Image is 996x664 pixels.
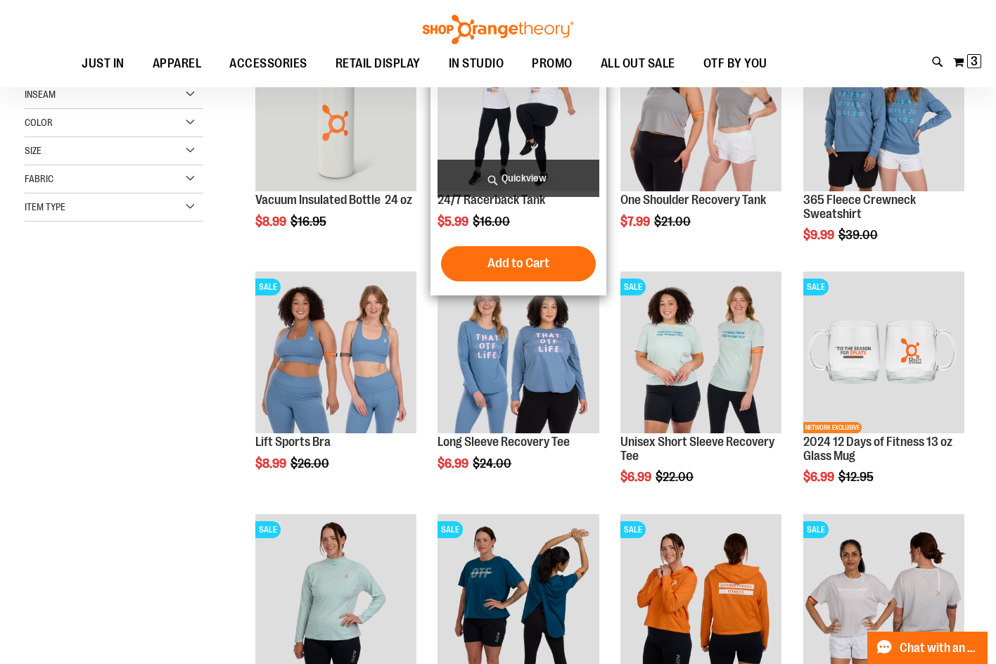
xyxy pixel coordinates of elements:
a: Lift Sports Bra [255,435,331,449]
span: $7.99 [620,215,652,229]
img: 365 Fleece Crewneck Sweatshirt [803,30,964,191]
span: $8.99 [255,456,288,471]
a: Main image of 2024 12 Days of Fitness 13 oz Glass MugSALENETWORK EXCLUSIVE [803,272,964,435]
span: SALE [438,521,463,538]
span: Size [25,145,41,156]
span: $24.00 [473,456,513,471]
a: 24/7 Racerback TankSALE [438,30,599,193]
img: 24/7 Racerback Tank [438,30,599,191]
a: Vacuum Insulated Bottle 24 ozSALE [255,30,416,193]
span: APPAREL [153,48,202,79]
span: ACCESSORIES [229,48,307,79]
a: Main of 2024 AUGUST Unisex Short Sleeve Recovery TeeSALE [620,272,781,435]
img: Shop Orangetheory [421,15,575,44]
a: Main view of One Shoulder Recovery TankSALE [620,30,781,193]
span: PROMO [532,48,573,79]
span: Inseam [25,89,56,100]
span: $16.00 [473,215,512,229]
span: Chat with an Expert [900,641,979,655]
button: Chat with an Expert [867,632,988,664]
span: $6.99 [438,456,471,471]
span: SALE [620,521,646,538]
span: $39.00 [838,228,880,242]
img: Main of 2024 Covention Lift Sports Bra [255,272,416,433]
span: $21.00 [654,215,693,229]
div: product [430,264,606,506]
a: 24/7 Racerback Tank [438,193,545,207]
span: $12.95 [838,470,876,484]
span: SALE [620,279,646,295]
a: 2024 12 Days of Fitness 13 oz Glass Mug [803,435,952,463]
div: product [613,264,788,520]
a: Long Sleeve Recovery Tee [438,435,570,449]
img: Vacuum Insulated Bottle 24 oz [255,30,416,191]
a: 365 Fleece Crewneck SweatshirtSALE [803,30,964,193]
span: SALE [803,521,829,538]
span: JUST IN [82,48,124,79]
span: NETWORK EXCLUSIVE [803,422,862,433]
div: product [613,23,788,264]
span: $16.95 [290,215,328,229]
span: IN STUDIO [449,48,504,79]
span: OTF BY YOU [703,48,767,79]
a: One Shoulder Recovery Tank [620,193,766,207]
img: Main image of 2024 12 Days of Fitness 13 oz Glass Mug [803,272,964,433]
span: SALE [803,279,829,295]
span: 3 [971,54,978,68]
div: product [248,23,423,264]
button: Add to Cart [441,246,596,281]
a: Unisex Short Sleeve Recovery Tee [620,435,774,463]
div: product [796,23,971,278]
div: product [796,264,971,520]
span: $6.99 [803,470,836,484]
span: SALE [255,521,281,538]
span: Add to Cart [487,255,549,271]
span: $9.99 [803,228,836,242]
a: Quickview [438,160,599,197]
a: Vacuum Insulated Bottle 24 oz [255,193,412,207]
a: Main of 2024 AUGUST Long Sleeve Recovery TeeSALE [438,272,599,435]
div: product [248,264,423,506]
span: Color [25,117,53,128]
span: Fabric [25,173,53,184]
span: SALE [255,279,281,295]
span: $26.00 [290,456,331,471]
a: 365 Fleece Crewneck Sweatshirt [803,193,916,221]
span: $8.99 [255,215,288,229]
span: ALL OUT SALE [601,48,675,79]
span: RETAIL DISPLAY [336,48,421,79]
img: Main view of One Shoulder Recovery Tank [620,30,781,191]
span: Item Type [25,201,65,212]
span: $6.99 [620,470,653,484]
div: product [430,23,606,295]
span: $5.99 [438,215,471,229]
img: Main of 2024 AUGUST Unisex Short Sleeve Recovery Tee [620,272,781,433]
a: Main of 2024 Covention Lift Sports BraSALE [255,272,416,435]
img: Main of 2024 AUGUST Long Sleeve Recovery Tee [438,272,599,433]
span: $22.00 [656,470,696,484]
